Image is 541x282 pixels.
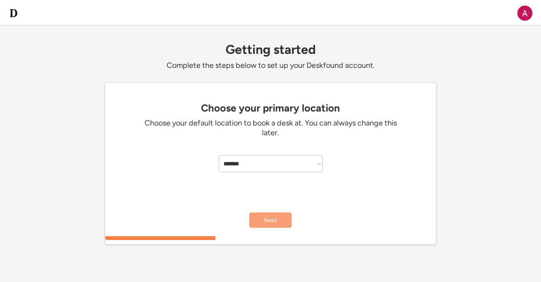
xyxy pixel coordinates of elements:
img: d-whitebg.png [8,8,19,18]
div: Complete the steps below to set up your Deskfound account. [105,61,436,70]
div: Choose your primary location [109,102,432,114]
div: 33.3333333333333% [107,236,438,240]
button: Next [249,212,292,228]
div: Getting started [105,42,436,56]
img: ACg8ocL9EIangqKY9svH5IjcVZ783lnel42Ht_wUCk40C4d5YMCz5A=s96-c [517,6,533,21]
div: Choose your default location to book a desk at. You can always change this later. [143,118,398,138]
